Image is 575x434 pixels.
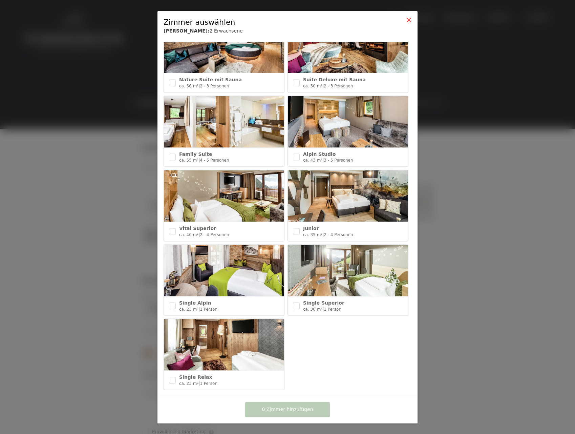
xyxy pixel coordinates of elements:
[303,307,322,311] span: ca. 30 m²
[179,151,212,157] span: Family Suite
[200,158,229,163] span: 4 - 5 Personen
[164,170,284,222] img: Vital Superior
[164,245,284,296] img: Single Alpin
[303,232,322,237] span: ca. 35 m²
[164,22,284,73] img: Nature Suite mit Sauna
[303,158,322,163] span: ca. 43 m²
[200,381,217,386] span: 1 Person
[324,158,353,163] span: 3 - 5 Personen
[322,307,324,311] span: |
[198,232,200,237] span: |
[324,83,353,88] span: 2 - 3 Personen
[288,245,408,296] img: Single Superior
[164,17,390,27] div: Zimmer auswählen
[179,381,198,386] span: ca. 23 m²
[200,307,217,311] span: 1 Person
[198,381,200,386] span: |
[303,300,344,305] span: Single Superior
[179,77,242,82] span: Nature Suite mit Sauna
[198,83,200,88] span: |
[164,28,210,34] b: [PERSON_NAME]:
[179,374,212,380] span: Single Relax
[324,307,341,311] span: 1 Person
[303,151,336,157] span: Alpin Studio
[303,226,319,231] span: Junior
[198,307,200,311] span: |
[164,319,284,371] img: Single Relax
[324,232,353,237] span: 2 - 4 Personen
[179,300,211,305] span: Single Alpin
[288,96,408,147] img: Alpin Studio
[322,232,324,237] span: |
[200,232,229,237] span: 2 - 4 Personen
[179,83,198,88] span: ca. 50 m²
[210,28,243,34] span: 2 Erwachsene
[179,226,216,231] span: Vital Superior
[288,170,408,222] img: Junior
[322,158,324,163] span: |
[179,307,198,311] span: ca. 23 m²
[179,158,198,163] span: ca. 55 m²
[303,83,322,88] span: ca. 50 m²
[164,96,284,147] img: Family Suite
[198,158,200,163] span: |
[179,232,198,237] span: ca. 40 m²
[303,77,366,82] span: Suite Deluxe mit Sauna
[200,83,229,88] span: 2 - 3 Personen
[288,22,408,73] img: Suite Deluxe mit Sauna
[322,83,324,88] span: |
